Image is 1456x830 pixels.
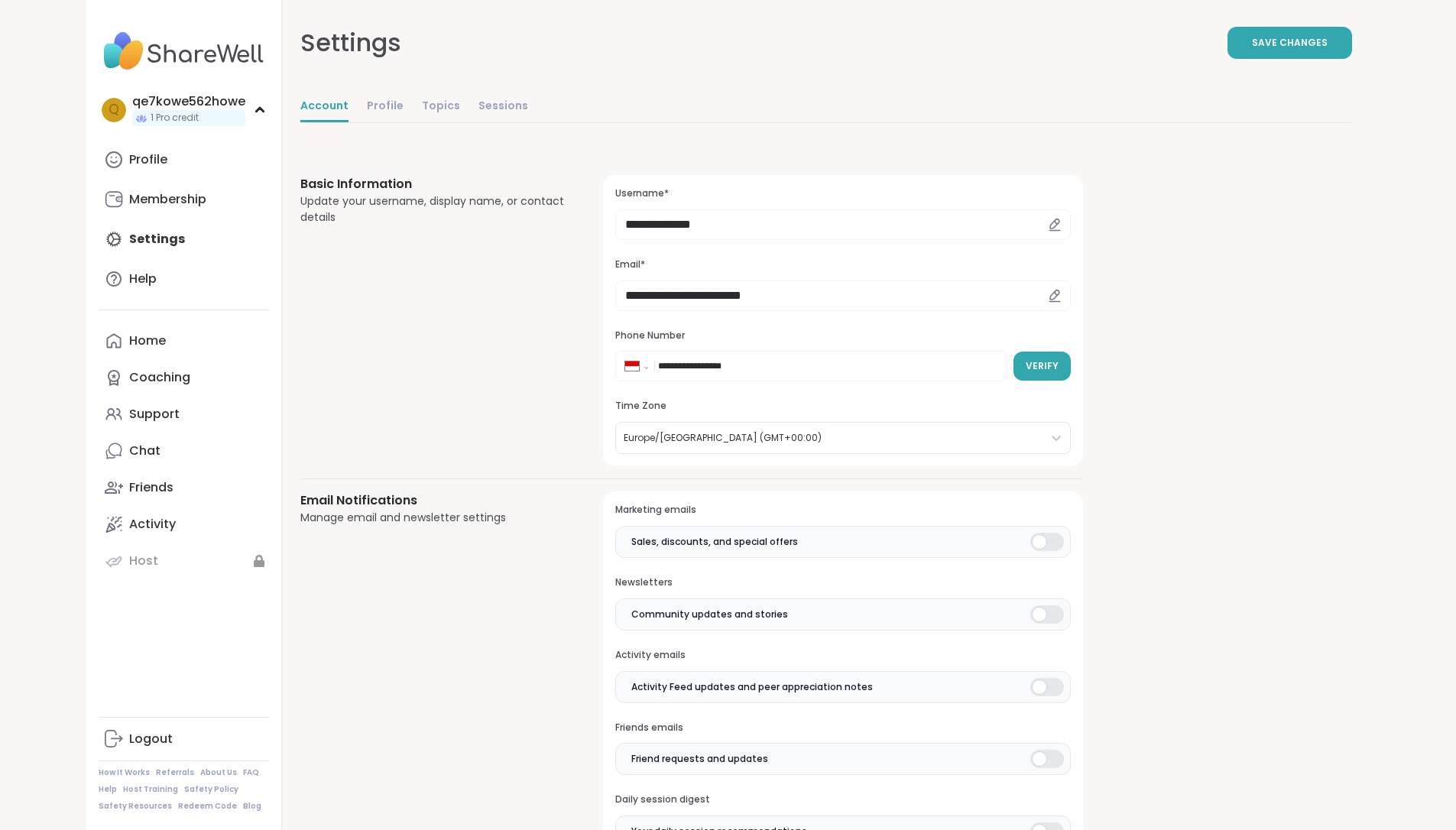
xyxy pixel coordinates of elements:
h3: Phone Number [615,329,1070,342]
a: Coaching [99,359,269,396]
div: Chat [129,443,161,459]
button: Save Changes [1227,27,1352,59]
div: Home [129,332,166,349]
a: Safety Resources [99,801,172,812]
a: Blog [243,801,261,812]
h3: Email Notifications [300,491,567,510]
span: Activity Feed updates and peer appreciation notes [631,680,873,694]
a: Profile [367,92,404,122]
h3: Basic Information [300,175,567,193]
div: Profile [129,151,167,168]
span: Sales, discounts, and special offers [631,535,798,549]
a: How It Works [99,767,150,778]
a: Support [99,396,269,433]
div: Host [129,553,158,569]
span: 1 Pro credit [151,112,199,125]
a: Chat [99,433,269,469]
span: Verify [1026,359,1059,373]
a: FAQ [243,767,259,778]
a: Home [99,323,269,359]
h3: Email* [615,258,1070,271]
div: Manage email and newsletter settings [300,510,567,526]
div: Membership [129,191,206,208]
div: Logout [129,731,173,747]
button: Verify [1013,352,1071,381]
h3: Daily session digest [615,793,1070,806]
a: Host [99,543,269,579]
a: Topics [422,92,460,122]
a: Activity [99,506,269,543]
a: About Us [200,767,237,778]
a: Redeem Code [178,801,237,812]
a: Referrals [156,767,194,778]
span: Community updates and stories [631,608,788,621]
h3: Activity emails [615,649,1070,662]
div: Activity [129,516,176,533]
a: Profile [99,141,269,178]
span: Save Changes [1252,36,1328,50]
a: Logout [99,721,269,757]
div: Help [129,271,157,287]
h3: Username* [615,187,1070,200]
span: q [109,100,119,120]
span: Friend requests and updates [631,752,768,766]
div: qe7kowe562howe [132,93,245,110]
div: Coaching [129,369,190,386]
h3: Time Zone [615,400,1070,413]
a: Safety Policy [184,784,238,795]
h3: Friends emails [615,721,1070,734]
img: ShareWell Nav Logo [99,24,269,78]
div: Friends [129,479,173,496]
h3: Marketing emails [615,504,1070,517]
a: Help [99,784,117,795]
a: Friends [99,469,269,506]
a: Membership [99,181,269,218]
div: Update your username, display name, or contact details [300,193,567,225]
a: Host Training [123,784,178,795]
a: Sessions [478,92,528,122]
div: Support [129,406,180,423]
div: Settings [300,24,401,61]
a: Account [300,92,349,122]
h3: Newsletters [615,576,1070,589]
a: Help [99,261,269,297]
